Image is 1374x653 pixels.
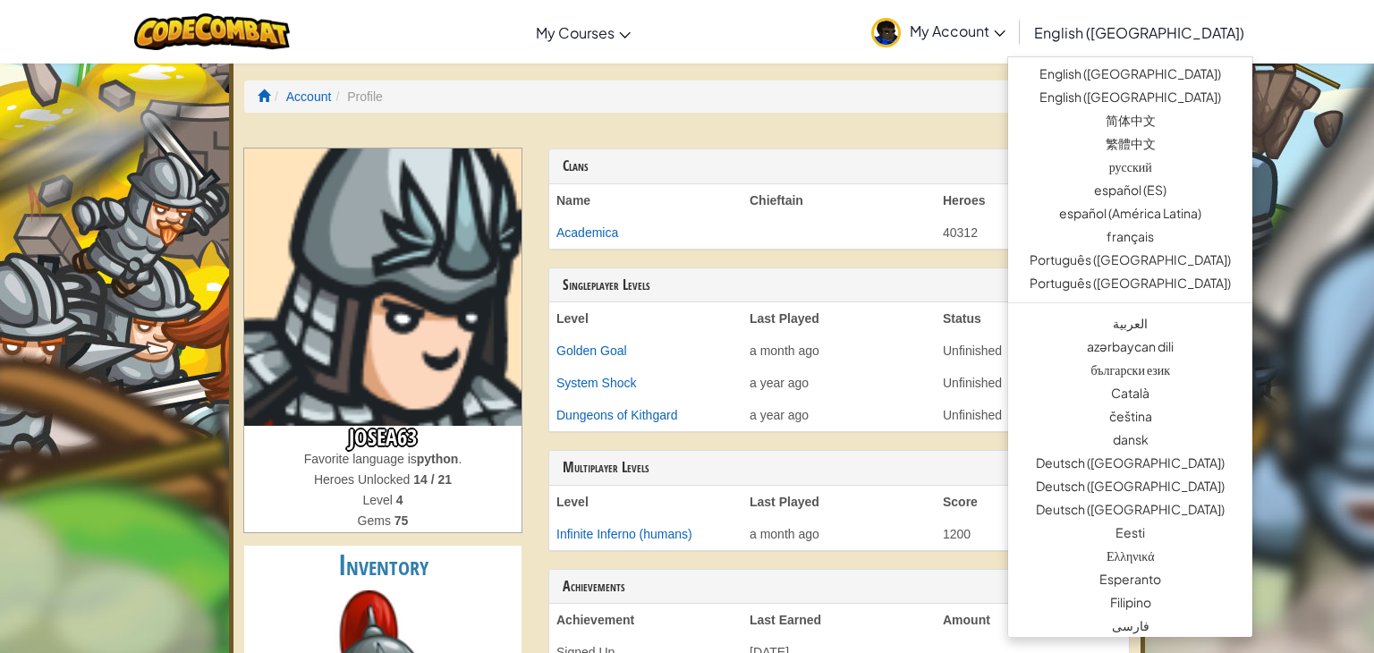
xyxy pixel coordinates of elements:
img: CodeCombat logo [134,13,291,50]
th: Chieftain [742,184,936,216]
td: a month ago [742,335,936,367]
th: Heroes [936,184,1129,216]
a: System Shock [556,376,636,390]
a: Português ([GEOGRAPHIC_DATA]) [1008,248,1252,271]
span: Favorite language is [304,452,417,466]
td: 1200 [936,518,1129,550]
a: Ελληνικά [1008,544,1252,567]
a: Português ([GEOGRAPHIC_DATA]) [1008,271,1252,294]
a: My Account [862,4,1014,60]
a: azərbaycan dili [1008,335,1252,358]
a: فارسی [1008,614,1252,637]
a: English ([GEOGRAPHIC_DATA]) [1008,62,1252,85]
h3: Achievements [563,579,1115,595]
span: Gems [358,513,394,528]
strong: 4 [396,493,403,507]
td: Unfinished [936,367,1129,399]
span: English ([GEOGRAPHIC_DATA]) [1034,23,1244,42]
th: Last Played [742,302,936,335]
a: Català [1008,381,1252,404]
a: 简体中文 [1008,108,1252,131]
h2: Inventory [244,546,522,586]
td: a month ago [742,518,936,550]
a: Filipino [1008,590,1252,614]
a: 繁體中文 [1008,131,1252,155]
a: My Courses [527,8,640,56]
th: Achievement [549,604,742,636]
img: avatar [871,18,901,47]
th: Amount [936,604,1129,636]
a: Deutsch ([GEOGRAPHIC_DATA]) [1008,474,1252,497]
td: Unfinished [936,399,1129,431]
a: čeština [1008,404,1252,428]
th: Score [936,486,1129,518]
th: Level [549,302,742,335]
strong: 75 [394,513,409,528]
strong: python [417,452,459,466]
li: Profile [331,88,382,106]
span: My Account [910,21,1005,40]
td: a year ago [742,367,936,399]
th: Status [936,302,1129,335]
span: . [458,452,462,466]
a: Golden Goal [556,343,627,358]
h3: JOSEA63 [244,426,522,450]
a: Account [286,89,332,104]
th: Level [549,486,742,518]
a: Infinite Inferno (humans) [556,527,692,541]
td: Unfinished [936,335,1129,367]
span: Level [362,493,395,507]
span: My Courses [536,23,615,42]
a: Deutsch ([GEOGRAPHIC_DATA]) [1008,497,1252,521]
th: Last Earned [742,604,936,636]
a: English ([GEOGRAPHIC_DATA]) [1008,85,1252,108]
a: Dungeons of Kithgard [556,408,677,422]
a: English ([GEOGRAPHIC_DATA]) [1025,8,1253,56]
a: dansk [1008,428,1252,451]
strong: 14 / 21 [413,472,452,487]
a: русский [1008,155,1252,178]
td: a year ago [742,399,936,431]
span: Heroes Unlocked [314,472,413,487]
a: français [1008,225,1252,248]
a: español (ES) [1008,178,1252,201]
th: Last Played [742,486,936,518]
a: Academica [556,225,618,240]
a: български език [1008,358,1252,381]
a: العربية [1008,311,1252,335]
td: 40312 [936,216,1129,249]
a: Esperanto [1008,567,1252,590]
a: español (América Latina) [1008,201,1252,225]
th: Name [549,184,742,216]
h3: Multiplayer Levels [563,460,1115,476]
a: Eesti [1008,521,1252,544]
h3: Singleplayer Levels [563,277,1115,293]
h3: Clans [563,158,1115,174]
a: Deutsch ([GEOGRAPHIC_DATA]) [1008,451,1252,474]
